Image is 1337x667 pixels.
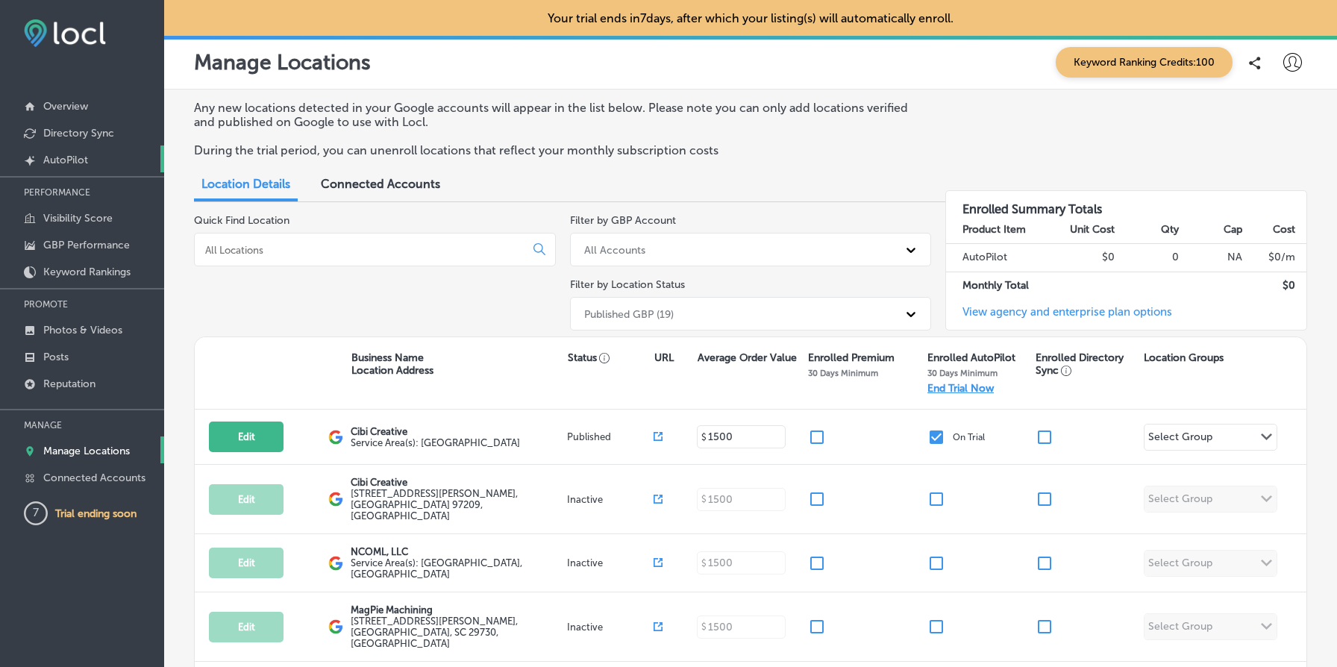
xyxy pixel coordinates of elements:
p: 30 Days Minimum [927,368,998,378]
p: Inactive [567,557,654,569]
td: 0 [1115,244,1179,272]
th: Cap [1180,216,1243,244]
text: 7 [33,506,39,519]
td: $ 0 [1243,272,1306,299]
span: Connected Accounts [321,177,440,191]
span: Location Details [201,177,290,191]
p: Connected Accounts [43,472,145,484]
p: Published [567,431,654,442]
p: NCOML, LLC [351,546,563,557]
a: View agency and enterprise plan options [946,305,1172,330]
div: Published GBP (19) [584,307,674,320]
p: Manage Locations [43,445,130,457]
div: Select Group [1148,430,1212,448]
span: United States [351,437,520,448]
p: End Trial Now [927,382,994,395]
label: [STREET_ADDRESS][PERSON_NAME] , [GEOGRAPHIC_DATA] 97209, [GEOGRAPHIC_DATA] [351,488,563,522]
p: Inactive [567,621,654,633]
input: All Locations [204,243,522,257]
p: Enrolled AutoPilot [927,351,1015,364]
p: Posts [43,351,69,363]
span: Keyword Ranking Credits: 100 [1056,47,1233,78]
p: Inactive [567,494,654,505]
span: Mt Pleasant, SC 29466, USA [351,557,522,580]
p: 30 Days Minimum [808,368,878,378]
img: logo [328,556,343,571]
p: GBP Performance [43,239,130,251]
label: Filter by Location Status [570,278,685,291]
th: Cost [1243,216,1306,244]
img: logo [328,430,343,445]
button: Edit [209,484,284,515]
p: Enrolled Directory Sync [1036,351,1136,377]
img: logo [328,619,343,634]
th: Unit Cost [1052,216,1115,244]
p: Reputation [43,378,95,390]
h3: Enrolled Summary Totals [946,191,1306,216]
img: logo [328,492,343,507]
th: Qty [1115,216,1179,244]
td: Monthly Total [946,272,1052,299]
button: Edit [209,548,284,578]
p: Manage Locations [194,50,371,75]
p: On Trial [953,432,985,442]
p: Directory Sync [43,127,114,140]
img: fda3e92497d09a02dc62c9cd864e3231.png [24,19,106,47]
p: Keyword Rankings [43,266,131,278]
label: [STREET_ADDRESS][PERSON_NAME] , [GEOGRAPHIC_DATA], SC 29730, [GEOGRAPHIC_DATA] [351,616,563,649]
td: AutoPilot [946,244,1052,272]
p: Business Name Location Address [351,351,433,377]
td: $ 0 /m [1243,244,1306,272]
p: Cibi Creative [351,426,520,437]
label: Quick Find Location [194,214,289,227]
p: Your trial ends in 7 days, after which your listing(s) will automatically enroll. [548,11,954,25]
div: All Accounts [584,243,645,256]
p: Enrolled Premium [808,351,895,364]
p: Trial ending soon [55,507,137,520]
strong: Product Item [962,223,1026,236]
p: Photos & Videos [43,324,122,336]
p: Any new locations detected in your Google accounts will appear in the list below. Please note you... [194,101,918,129]
p: $ [701,432,707,442]
p: Visibility Score [43,212,113,225]
td: $0 [1052,244,1115,272]
p: MagPie Machining [351,604,563,616]
p: Location Groups [1144,351,1224,364]
p: URL [654,351,674,364]
label: Filter by GBP Account [570,214,676,227]
p: During the trial period, you can unenroll locations that reflect your monthly subscription costs [194,143,918,157]
p: AutoPilot [43,154,88,166]
button: Edit [209,422,284,452]
p: Status [568,351,654,364]
p: Average Order Value [698,351,797,364]
p: Cibi Creative [351,477,563,488]
button: Edit [209,612,284,642]
p: Overview [43,100,88,113]
td: NA [1180,244,1243,272]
